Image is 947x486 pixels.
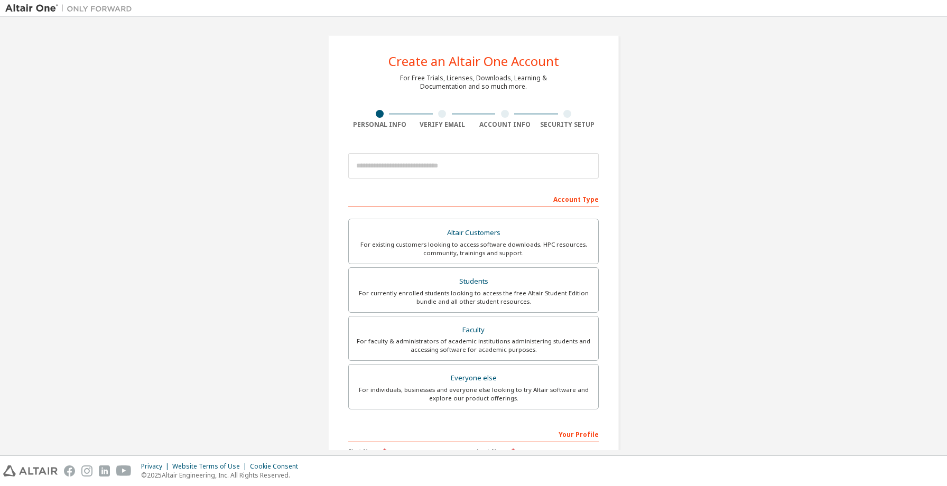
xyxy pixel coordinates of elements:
div: For Free Trials, Licenses, Downloads, Learning & Documentation and so much more. [400,74,547,91]
div: Altair Customers [355,226,592,240]
img: Altair One [5,3,137,14]
div: Security Setup [536,120,599,129]
div: Cookie Consent [250,462,304,471]
img: linkedin.svg [99,465,110,476]
div: Privacy [141,462,172,471]
div: For currently enrolled students looking to access the free Altair Student Edition bundle and all ... [355,289,592,306]
div: Faculty [355,323,592,338]
label: First Name [348,447,470,456]
img: facebook.svg [64,465,75,476]
div: For individuals, businesses and everyone else looking to try Altair software and explore our prod... [355,386,592,403]
div: Account Type [348,190,599,207]
div: Personal Info [348,120,411,129]
div: Your Profile [348,425,599,442]
div: Account Info [473,120,536,129]
div: Verify Email [411,120,474,129]
img: instagram.svg [81,465,92,476]
div: For faculty & administrators of academic institutions administering students and accessing softwa... [355,337,592,354]
div: Website Terms of Use [172,462,250,471]
img: altair_logo.svg [3,465,58,476]
div: For existing customers looking to access software downloads, HPC resources, community, trainings ... [355,240,592,257]
div: Students [355,274,592,289]
div: Create an Altair One Account [388,55,559,68]
p: © 2025 Altair Engineering, Inc. All Rights Reserved. [141,471,304,480]
div: Everyone else [355,371,592,386]
img: youtube.svg [116,465,132,476]
label: Last Name [477,447,599,456]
